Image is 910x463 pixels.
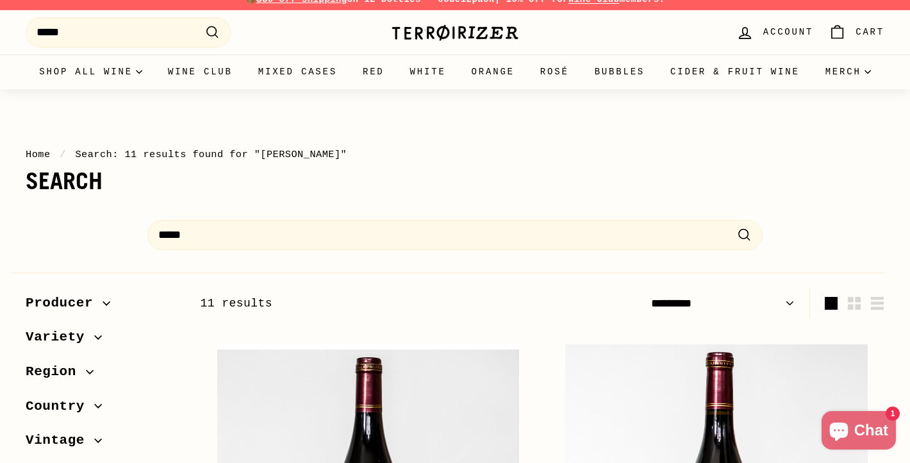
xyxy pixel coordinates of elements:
[200,294,542,313] div: 11 results
[26,55,155,89] summary: Shop all wine
[26,430,94,451] span: Vintage
[818,411,900,453] inbox-online-store-chat: Shopify online store chat
[26,426,179,461] button: Vintage
[397,55,459,89] a: White
[26,169,884,194] h1: Search
[26,323,179,358] button: Variety
[26,358,179,392] button: Region
[763,25,813,39] span: Account
[821,13,892,51] a: Cart
[527,55,582,89] a: Rosé
[26,292,103,314] span: Producer
[26,361,86,383] span: Region
[26,147,884,162] nav: breadcrumbs
[459,55,527,89] a: Orange
[26,392,179,427] button: Country
[813,55,884,89] summary: Merch
[26,326,94,348] span: Variety
[350,55,397,89] a: Red
[75,149,347,160] span: Search: 11 results found for "[PERSON_NAME]"
[245,55,350,89] a: Mixed Cases
[26,396,94,417] span: Country
[729,13,821,51] a: Account
[856,25,884,39] span: Cart
[56,149,69,160] span: /
[26,149,51,160] a: Home
[26,289,179,324] button: Producer
[658,55,813,89] a: Cider & Fruit Wine
[582,55,658,89] a: Bubbles
[155,55,245,89] a: Wine Club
